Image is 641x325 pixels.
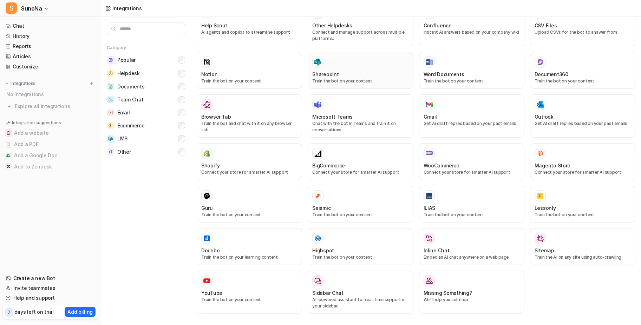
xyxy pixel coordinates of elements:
[6,103,13,110] img: explore all integrations
[6,2,17,14] span: S
[105,5,142,12] a: Integrations
[312,212,408,218] p: Train the bot on your content
[419,143,524,180] button: WooCommerceWooCommerceConnect your store for smarter AI support
[3,283,98,293] a: Invite teammates
[535,113,554,120] h3: Outlook
[314,235,321,242] img: Highspot
[201,254,297,260] p: Train the bot on your learning content
[201,247,220,254] h3: Docebo
[535,212,631,218] p: Train the bot on your content
[424,169,520,175] p: Connect your store for smarter AI support
[6,165,11,169] img: Add to Zendesk
[424,29,520,35] p: Instant AI answers based on your company wiki
[201,212,297,218] p: Train the bot on your content
[308,143,413,180] button: BigCommerceBigCommerceConnect your store for smarter AI support
[3,101,98,111] a: Explore all integrations
[535,162,570,169] h3: Magento Store
[107,69,115,77] img: Helpdesk
[107,109,115,116] img: Email
[8,309,11,316] p: 7
[117,135,127,142] span: LMS
[3,41,98,51] a: Reports
[537,192,544,199] img: Lessonly
[117,148,131,155] span: Other
[201,169,297,175] p: Connect your store for smarter AI support
[426,192,433,199] img: ILIAS
[537,150,544,157] img: Magento Store
[11,81,35,86] p: Integrations
[424,162,459,169] h3: WooCommerce
[3,21,98,31] a: Chat
[201,113,231,120] h3: Browser Tab
[197,271,302,314] button: YouTubeYouTubeTrain the bot on your content
[6,131,11,135] img: Add a website
[312,169,408,175] p: Connect your store for smarter AI support
[12,120,61,126] p: Integration suggestions
[107,56,115,64] img: Popular
[107,122,115,129] img: Ecommerce
[203,277,210,284] img: YouTube
[424,297,520,303] p: We’ll help you set it up
[201,297,297,303] p: Train the bot on your content
[535,120,631,127] p: Get AI draft replies based on your past emails
[3,127,98,139] button: Add a websiteAdd a website
[14,308,54,316] p: days left on trial
[424,254,520,260] p: Embed an AI chat anywhere on a web page
[308,94,413,138] button: Microsoft TeamsMicrosoft TeamsChat with the bot in Teams and train it on conversations
[419,3,524,46] button: ConfluenceConfluenceInstant AI answers based on your company wiki
[308,228,413,265] button: HighspotHighspotTrain the bot on your content
[424,289,472,297] h3: Missing Something?
[197,52,302,89] button: NotionNotionTrain the bot on your content
[112,5,142,12] div: Integrations
[203,235,210,242] img: Docebo
[201,71,217,78] h3: Notion
[424,71,464,78] h3: Word Documents
[6,153,11,158] img: Add a Google Doc
[107,106,185,119] button: EmailEmail
[3,293,98,303] a: Help and support
[424,113,437,120] h3: Gmail
[308,271,413,314] button: Sidebar ChatAI-powered assistant for real-time support in your sidebar.
[197,186,302,223] button: GuruGuruTrain the bot on your content
[201,204,213,212] h3: Guru
[107,53,185,67] button: PopularPopular
[197,228,302,265] button: DoceboDoceboTrain the bot on your learning content
[312,162,345,169] h3: BigCommerce
[203,192,210,199] img: Guru
[201,162,220,169] h3: Shopify
[308,52,413,89] button: SharepointSharepointTrain the bot on your content
[21,4,42,13] span: SunoNa
[201,22,227,29] h3: Help Scout
[424,22,452,29] h3: Confluence
[419,52,524,89] button: Word DocumentsWord DocumentsTrain the bot on your content
[203,150,210,157] img: Shopify
[117,70,140,77] span: Helpdesk
[203,59,210,66] img: Notion
[203,101,210,108] img: Browser Tab
[308,3,413,46] button: Other HelpdesksOther HelpdesksConnect and manage support across multiple platforms.
[424,247,450,254] h3: Inline Chat
[424,204,436,212] h3: ILIAS
[117,57,136,64] span: Popular
[419,271,524,314] button: Missing Something?Missing Something?We’ll help you set it up
[312,78,408,84] p: Train the bot on your content
[530,186,635,223] button: LessonlyLessonlyTrain the bot on your content
[107,135,115,142] img: LMS
[117,109,130,116] span: Email
[117,122,144,129] span: Ecommerce
[535,169,631,175] p: Connect your store for smarter AI support
[312,204,331,212] h3: Seismic
[312,71,339,78] h3: Sharepoint
[314,59,321,66] img: Sharepoint
[3,273,98,283] a: Create a new Bot
[67,308,93,316] p: Add billing
[107,148,115,155] img: Other
[312,247,334,254] h3: Highspot
[65,307,96,317] button: Add billing
[89,81,94,86] img: menu_add.svg
[312,120,408,133] p: Chat with the bot in Teams and train it on conversations
[3,62,98,72] a: Customize
[197,3,302,46] button: Help ScoutHelp ScoutAI agents and copilot to streamline support
[419,186,524,223] button: ILIASILIASTrain the bot on your content
[107,96,115,103] img: Team Chat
